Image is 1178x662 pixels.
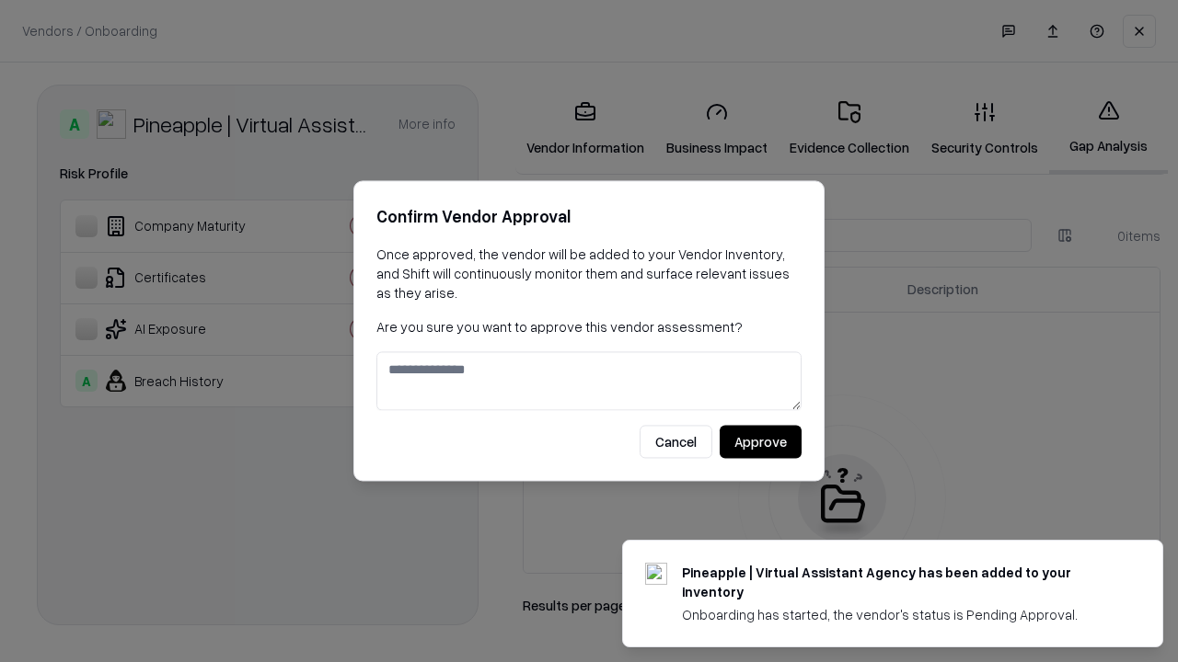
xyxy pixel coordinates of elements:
[376,317,802,337] p: Are you sure you want to approve this vendor assessment?
[682,563,1118,601] div: Pineapple | Virtual Assistant Agency has been added to your inventory
[376,203,802,230] h2: Confirm Vendor Approval
[682,605,1118,624] div: Onboarding has started, the vendor's status is Pending Approval.
[720,426,802,459] button: Approve
[645,563,667,585] img: trypineapple.com
[376,245,802,302] p: Once approved, the vendor will be added to your Vendor Inventory, and Shift will continuously mon...
[640,426,712,459] button: Cancel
